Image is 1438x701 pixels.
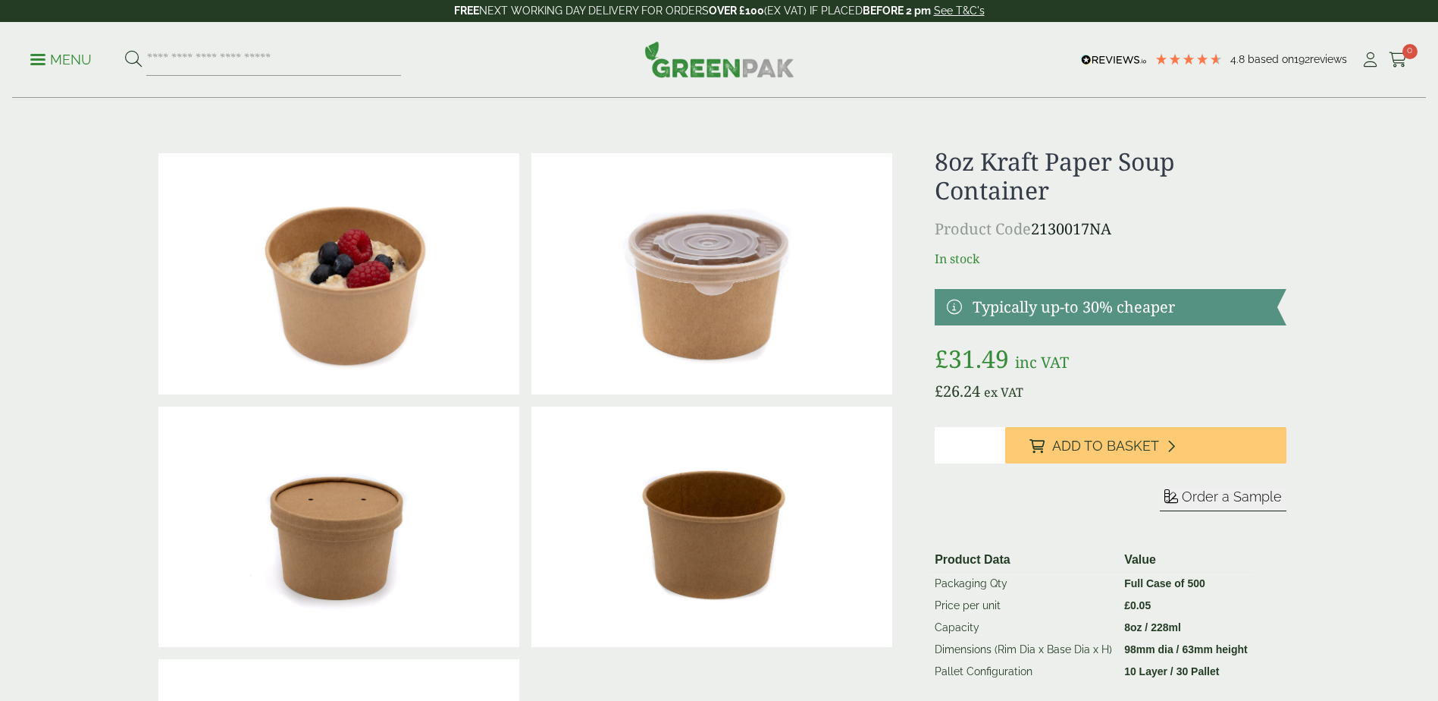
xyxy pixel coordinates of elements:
[984,384,1023,401] span: ex VAT
[863,5,931,17] strong: BEFORE 2 pm
[1015,352,1069,373] span: inc VAT
[1124,599,1130,611] span: £
[1124,577,1205,589] strong: Full Case of 500
[1160,488,1286,511] button: Order a Sample
[935,147,1286,206] h1: 8oz Kraft Paper Soup Container
[531,153,892,395] img: Kraft 8oz With Plastic Lid
[929,572,1118,595] td: Packaging Qty
[30,51,92,66] a: Menu
[934,5,985,17] a: See T&C's
[1124,621,1181,633] strong: 8oz / 228ml
[929,639,1118,661] td: Dimensions (Rim Dia x Base Dia x H)
[531,407,892,648] img: Kraft 8oz
[644,41,794,77] img: GreenPak Supplies
[1389,49,1408,71] a: 0
[30,51,92,69] p: Menu
[929,661,1118,683] td: Pallet Configuration
[935,218,1031,239] span: Product Code
[935,342,948,375] span: £
[158,153,519,395] img: Kraft 8oz With Porridge
[935,381,980,401] bdi: 26.24
[1124,665,1219,677] strong: 10 Layer / 30 Pallet
[1310,53,1347,65] span: reviews
[935,381,943,401] span: £
[1124,599,1151,611] bdi: 0.05
[935,342,1009,375] bdi: 31.49
[709,5,764,17] strong: OVER £100
[1248,53,1294,65] span: Based on
[1389,52,1408,68] i: Cart
[929,548,1118,573] th: Product Data
[929,617,1118,639] td: Capacity
[158,407,519,648] img: Kraft 8oz With Cardboard Lid
[1124,643,1248,655] strong: 98mm dia / 63mm height
[1118,548,1254,573] th: Value
[1402,44,1418,59] span: 0
[454,5,479,17] strong: FREE
[1294,53,1310,65] span: 192
[1182,489,1282,505] span: Order a Sample
[1081,55,1147,65] img: REVIEWS.io
[935,218,1286,240] p: 2130017NA
[1230,53,1248,65] span: 4.8
[1052,438,1159,454] span: Add to Basket
[1361,52,1380,68] i: My Account
[935,250,1286,268] p: In stock
[929,595,1118,617] td: Price per unit
[1005,427,1286,464] button: Add to Basket
[1154,52,1223,66] div: 4.8 Stars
